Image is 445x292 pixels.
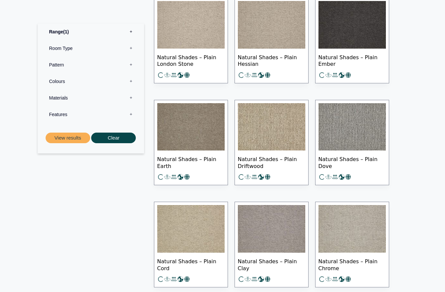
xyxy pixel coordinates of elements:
[157,253,225,276] span: Natural Shades – Plain Cord
[46,132,90,143] button: View results
[157,150,225,174] span: Natural Shades – Plain Earth
[238,103,305,151] img: plain driftwood soft beige
[91,132,136,143] button: Clear
[43,73,139,89] label: Colours
[318,205,386,253] img: modern light grey
[43,23,139,40] label: Range
[315,202,389,287] a: Natural Shades – Plain Chrome
[157,205,225,253] img: natural beige
[154,100,228,186] a: Natural Shades – Plain Earth
[235,202,309,287] a: Natural Shades – Plain Clay
[157,103,225,151] img: Rustic mid Brown
[157,1,225,49] img: Plain London Stone
[43,40,139,56] label: Room Type
[43,106,139,122] label: Features
[154,202,228,287] a: Natural Shades – Plain Cord
[238,205,305,253] img: organic grey wool loop
[238,150,305,174] span: Natural Shades – Plain Driftwood
[318,150,386,174] span: Natural Shades – Plain Dove
[63,29,69,34] span: 1
[238,253,305,276] span: Natural Shades – Plain Clay
[318,1,386,49] img: smokey grey tone
[157,49,225,72] span: Natural Shades – Plain London Stone
[43,89,139,106] label: Materials
[318,49,386,72] span: Natural Shades – Plain Ember
[238,49,305,72] span: Natural Shades – Plain Hessian
[315,100,389,186] a: Natural Shades – Plain Dove
[318,253,386,276] span: Natural Shades – Plain Chrome
[235,100,309,186] a: Natural Shades – Plain Driftwood
[238,1,305,49] img: natural beige colour is rustic
[43,56,139,73] label: Pattern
